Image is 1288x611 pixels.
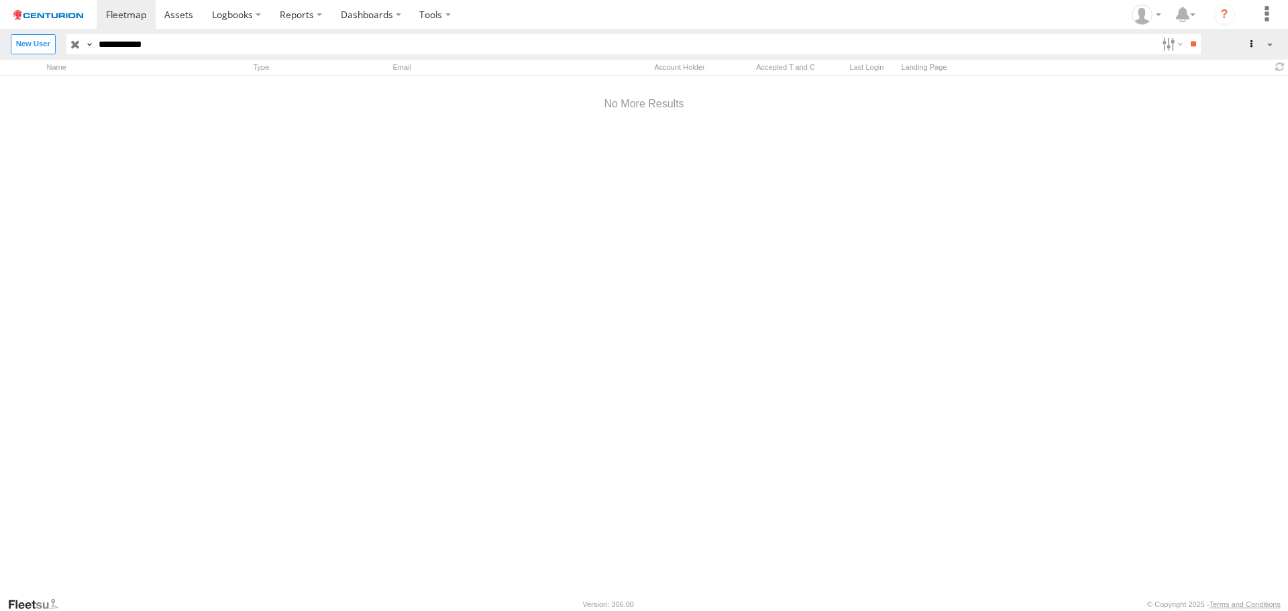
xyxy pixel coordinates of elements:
label: Search Filter Options [1157,34,1185,54]
a: Visit our Website [7,598,69,611]
div: Last Login [841,61,892,74]
a: Terms and Conditions [1210,600,1281,608]
div: Has user accepted Terms and Conditions [735,61,836,74]
div: © Copyright 2025 - [1147,600,1281,608]
span: Refresh [1272,61,1288,74]
div: Name [43,61,244,74]
label: Search Query [84,34,95,54]
img: logo.svg [13,10,83,19]
div: Account Holder [629,61,730,74]
div: Mandy Zamora [1127,5,1166,25]
div: Landing Page [898,61,1267,74]
label: Create New User [11,34,56,54]
i: ? [1214,4,1235,25]
div: Version: 306.00 [583,600,634,608]
div: Email [389,61,624,74]
div: Type [250,61,384,74]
